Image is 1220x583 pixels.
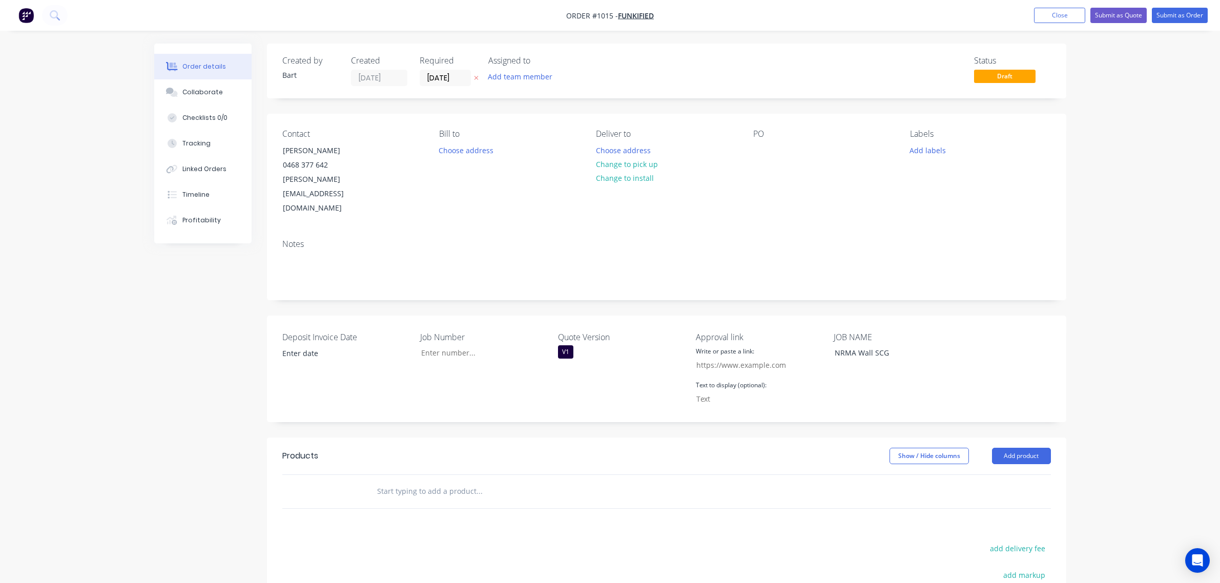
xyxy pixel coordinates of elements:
div: Tracking [182,139,211,148]
div: V1 [558,345,573,359]
button: Submit as Quote [1090,8,1147,23]
button: Choose address [590,143,656,157]
button: Close [1034,8,1085,23]
span: Draft [974,70,1036,82]
div: Collaborate [182,88,223,97]
span: Order #1015 - [566,11,618,20]
div: Required [420,56,476,66]
div: PO [753,129,894,139]
button: Checklists 0/0 [154,105,252,131]
input: Text [691,391,813,407]
label: Approval link [696,331,824,343]
img: Factory [18,8,34,23]
div: Open Intercom Messenger [1185,548,1210,573]
input: Enter date [275,346,403,361]
button: Add team member [482,70,557,84]
label: Write or paste a link: [696,347,754,356]
div: Checklists 0/0 [182,113,228,122]
div: [PERSON_NAME]0468 377 642[PERSON_NAME][EMAIL_ADDRESS][DOMAIN_NAME] [274,143,377,216]
div: Labels [910,129,1050,139]
div: Status [974,56,1051,66]
button: add markup [998,568,1051,581]
button: Collaborate [154,79,252,105]
div: [PERSON_NAME] [283,143,368,158]
button: Add team member [488,70,558,84]
input: Start typing to add a product... [377,481,582,502]
label: Quote Version [558,331,686,343]
button: Show / Hide columns [890,448,969,464]
div: Notes [282,239,1051,249]
button: Add labels [904,143,952,157]
button: add delivery fee [985,542,1051,555]
label: Text to display (optional): [696,381,767,390]
div: Assigned to [488,56,591,66]
label: JOB NAME [834,331,962,343]
div: Deliver to [596,129,736,139]
label: Deposit Invoice Date [282,331,410,343]
div: Bill to [439,129,580,139]
input: Enter number... [412,345,548,361]
button: Order details [154,54,252,79]
div: Bart [282,70,339,80]
button: Timeline [154,182,252,207]
div: Profitability [182,216,221,225]
div: 0468 377 642 [283,158,368,172]
div: Linked Orders [182,164,226,174]
label: Job Number [420,331,548,343]
div: Products [282,450,318,462]
div: Order details [182,62,226,71]
input: https://www.example.com [691,358,813,373]
button: Add product [992,448,1051,464]
div: Timeline [182,190,210,199]
div: Created by [282,56,339,66]
button: Change to install [590,171,659,185]
a: Funkified [618,11,654,20]
div: Contact [282,129,423,139]
button: Change to pick up [590,157,663,171]
button: Linked Orders [154,156,252,182]
div: NRMA Wall SCG [826,345,955,360]
div: Created [351,56,407,66]
button: Tracking [154,131,252,156]
button: Profitability [154,207,252,233]
button: Submit as Order [1152,8,1208,23]
div: [PERSON_NAME][EMAIL_ADDRESS][DOMAIN_NAME] [283,172,368,215]
button: Choose address [433,143,499,157]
